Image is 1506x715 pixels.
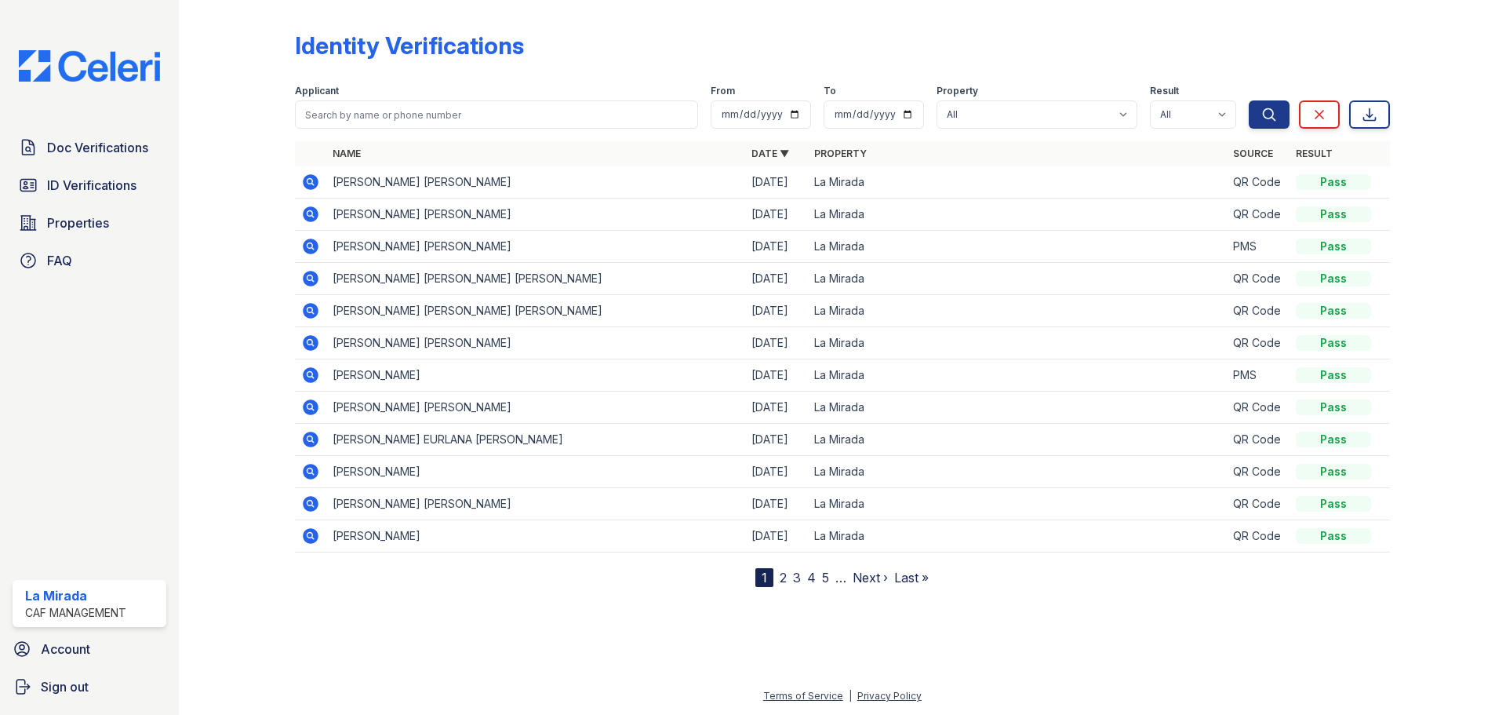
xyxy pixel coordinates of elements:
[326,359,745,392] td: [PERSON_NAME]
[1227,199,1290,231] td: QR Code
[808,392,1227,424] td: La Mirada
[1227,263,1290,295] td: QR Code
[745,456,808,488] td: [DATE]
[763,690,843,702] a: Terms of Service
[780,570,787,585] a: 2
[1150,85,1179,97] label: Result
[326,456,745,488] td: [PERSON_NAME]
[751,148,789,159] a: Date ▼
[808,166,1227,199] td: La Mirada
[1227,520,1290,553] td: QR Code
[1296,528,1371,544] div: Pass
[824,85,836,97] label: To
[835,568,846,587] span: …
[13,207,166,239] a: Properties
[937,85,978,97] label: Property
[1227,359,1290,392] td: PMS
[1227,488,1290,520] td: QR Code
[13,170,166,201] a: ID Verifications
[6,50,173,82] img: CE_Logo_Blue-a8612792a0a2168367f1c8372b55b34899dd931a85d93a1a3d3e32e68fde9ad4.png
[808,327,1227,359] td: La Mirada
[1296,367,1371,383] div: Pass
[326,263,745,295] td: [PERSON_NAME] [PERSON_NAME] [PERSON_NAME]
[1296,464,1371,480] div: Pass
[755,568,773,587] div: 1
[295,85,339,97] label: Applicant
[47,251,72,270] span: FAQ
[822,570,829,585] a: 5
[808,263,1227,295] td: La Mirada
[745,392,808,424] td: [DATE]
[41,640,90,658] span: Account
[1296,399,1371,415] div: Pass
[1296,303,1371,319] div: Pass
[326,166,745,199] td: [PERSON_NAME] [PERSON_NAME]
[326,488,745,520] td: [PERSON_NAME] [PERSON_NAME]
[1296,206,1371,222] div: Pass
[745,327,808,359] td: [DATE]
[808,424,1227,456] td: La Mirada
[793,570,801,585] a: 3
[808,199,1227,231] td: La Mirada
[745,199,808,231] td: [DATE]
[326,231,745,263] td: [PERSON_NAME] [PERSON_NAME]
[808,456,1227,488] td: La Mirada
[745,263,808,295] td: [DATE]
[326,392,745,424] td: [PERSON_NAME] [PERSON_NAME]
[47,138,148,157] span: Doc Verifications
[1227,456,1290,488] td: QR Code
[6,633,173,665] a: Account
[13,132,166,163] a: Doc Verifications
[1296,335,1371,351] div: Pass
[295,31,524,60] div: Identity Verifications
[894,570,929,585] a: Last »
[1227,231,1290,263] td: PMS
[326,424,745,456] td: [PERSON_NAME] EURLANA [PERSON_NAME]
[1296,496,1371,512] div: Pass
[47,213,109,232] span: Properties
[13,245,166,276] a: FAQ
[849,690,852,702] div: |
[1296,432,1371,447] div: Pass
[326,520,745,553] td: [PERSON_NAME]
[808,231,1227,263] td: La Mirada
[745,424,808,456] td: [DATE]
[808,488,1227,520] td: La Mirada
[41,677,89,696] span: Sign out
[814,148,867,159] a: Property
[745,520,808,553] td: [DATE]
[1233,148,1273,159] a: Source
[1227,327,1290,359] td: QR Code
[807,570,816,585] a: 4
[333,148,361,159] a: Name
[808,359,1227,392] td: La Mirada
[295,100,698,129] input: Search by name or phone number
[6,671,173,702] a: Sign out
[1227,166,1290,199] td: QR Code
[808,295,1227,327] td: La Mirada
[25,586,126,605] div: La Mirada
[745,166,808,199] td: [DATE]
[326,199,745,231] td: [PERSON_NAME] [PERSON_NAME]
[47,176,136,195] span: ID Verifications
[1296,148,1333,159] a: Result
[745,295,808,327] td: [DATE]
[1227,392,1290,424] td: QR Code
[711,85,735,97] label: From
[853,570,888,585] a: Next ›
[1296,174,1371,190] div: Pass
[745,488,808,520] td: [DATE]
[857,690,922,702] a: Privacy Policy
[326,295,745,327] td: [PERSON_NAME] [PERSON_NAME] [PERSON_NAME]
[745,359,808,392] td: [DATE]
[1296,271,1371,286] div: Pass
[1296,239,1371,254] div: Pass
[1227,295,1290,327] td: QR Code
[25,605,126,621] div: CAF Management
[808,520,1227,553] td: La Mirada
[1227,424,1290,456] td: QR Code
[745,231,808,263] td: [DATE]
[326,327,745,359] td: [PERSON_NAME] [PERSON_NAME]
